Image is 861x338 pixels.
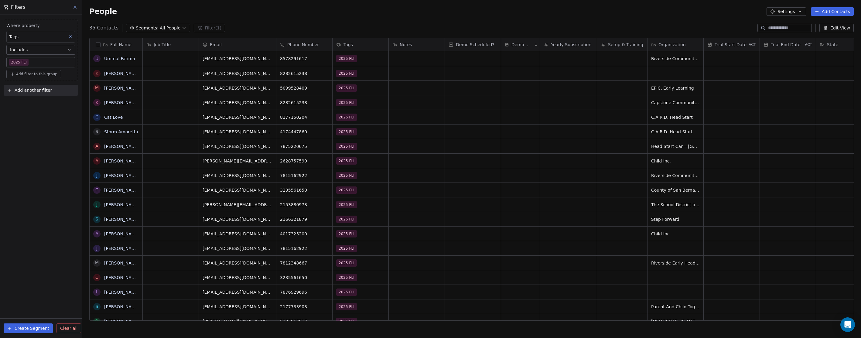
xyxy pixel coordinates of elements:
span: EPIC, Early Learning [651,85,700,91]
span: [EMAIL_ADDRESS][DOMAIN_NAME] [203,260,272,266]
div: S [96,128,98,135]
span: 3235561650 [280,275,329,281]
div: Trial Start DateACT [704,38,760,51]
span: 2025 FLI [336,143,357,150]
span: 2025 FLI [336,99,357,106]
span: 3235561650 [280,187,329,193]
a: Storm Amoretta [104,129,138,134]
a: [PERSON_NAME] [104,202,139,207]
span: Step Forward [651,216,700,222]
span: [EMAIL_ADDRESS][DOMAIN_NAME] [203,70,272,77]
span: [DEMOGRAPHIC_DATA] Social Services of the South, Inc. dba Upbring [651,318,700,324]
span: [EMAIL_ADDRESS][DOMAIN_NAME] [203,304,272,310]
div: C [95,274,98,281]
span: [EMAIL_ADDRESS][DOMAIN_NAME] [203,114,272,120]
span: [EMAIL_ADDRESS][DOMAIN_NAME] [203,275,272,281]
span: 2025 FLI [336,230,357,237]
span: [EMAIL_ADDRESS][DOMAIN_NAME] [203,85,272,91]
a: [PERSON_NAME] [104,275,139,280]
a: [PERSON_NAME] [104,159,139,163]
div: Full Name [90,38,142,51]
button: Edit View [819,24,854,32]
span: Child Inc [651,231,700,237]
span: 2025 FLI [336,172,357,179]
span: Child Inc. [651,158,700,164]
span: 2025 FLI [336,70,357,77]
span: 7812348667 [280,260,329,266]
a: Ummul Fatima [104,56,135,61]
div: Job Title [143,38,199,51]
span: 2025 FLI [336,216,357,223]
span: Trial Start Date [715,42,747,48]
span: [PERSON_NAME][EMAIL_ADDRESS][PERSON_NAME][DOMAIN_NAME] [203,318,272,324]
span: Trial End Date [771,42,801,48]
span: ACT [749,42,756,47]
span: C.A.R.D. Head Start [651,114,700,120]
span: [EMAIL_ADDRESS][DOMAIN_NAME] [203,216,272,222]
span: [EMAIL_ADDRESS][DOMAIN_NAME] [203,231,272,237]
div: J [96,245,97,251]
span: 2166321879 [280,216,329,222]
span: Head Start Can—[GEOGRAPHIC_DATA] [651,143,700,149]
span: Phone Number [287,42,319,48]
span: 2025 FLI [336,128,357,135]
div: M [95,85,99,91]
div: Email [199,38,276,51]
span: Capstone Community Action [651,100,700,106]
span: Organization [658,42,686,48]
span: 2153880973 [280,202,329,208]
span: Parent And Child Together (PACT) [651,304,700,310]
span: Job Title [154,42,171,48]
span: Segments: [136,25,159,31]
button: Add Contacts [811,7,854,16]
div: Setup & Training [597,38,647,51]
span: Yearly Subscription [551,42,591,48]
a: [PERSON_NAME] [104,246,139,251]
div: Yearly Subscription [540,38,597,51]
a: [PERSON_NAME] [104,217,139,222]
span: [PERSON_NAME][EMAIL_ADDRESS][PERSON_NAME][DOMAIN_NAME] [203,158,272,164]
span: Riverside Early Head Start [651,260,700,266]
span: 8177150204 [280,114,329,120]
div: Notes [389,38,445,51]
span: Demo Date [511,42,532,48]
div: A [95,143,98,149]
span: [EMAIL_ADDRESS][DOMAIN_NAME] [203,143,272,149]
span: 35 Contacts [89,24,118,32]
span: 7815162922 [280,172,329,179]
div: K [95,99,98,106]
span: [EMAIL_ADDRESS][DOMAIN_NAME] [203,129,272,135]
div: Organization [647,38,703,51]
a: [PERSON_NAME] [104,304,139,309]
span: 2025 FLI [336,84,357,92]
span: [EMAIL_ADDRESS][DOMAIN_NAME] [203,56,272,62]
span: 2025 FLI [336,201,357,208]
span: Full Name [110,42,132,48]
span: [PERSON_NAME][EMAIL_ADDRESS][DOMAIN_NAME] [203,202,272,208]
span: 2025 FLI [336,186,357,194]
span: 2025 FLI [336,245,357,252]
span: 2025 FLI [336,303,357,310]
span: 5099528409 [280,85,329,91]
span: Tags [343,42,353,48]
button: Settings [767,7,806,16]
span: 2177733903 [280,304,329,310]
div: J [96,201,97,208]
span: [EMAIL_ADDRESS][DOMAIN_NAME] [203,187,272,193]
div: S [96,303,98,310]
a: [PERSON_NAME] [104,188,139,193]
span: 2025 FLI [336,288,357,296]
span: Riverside Community Care Inc [651,56,700,62]
span: 7876929696 [280,289,329,295]
span: 2025 FLI [336,157,357,165]
span: C.A.R.D. Head Start [651,129,700,135]
span: 8578291617 [280,56,329,62]
span: All People [160,25,180,31]
span: 8282615238 [280,70,329,77]
span: Riverside Community Care, Inc [651,172,700,179]
span: State [827,42,838,48]
a: [PERSON_NAME] [104,71,139,76]
div: K [95,70,98,77]
div: C [95,187,98,193]
button: Filter(1) [194,24,225,32]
